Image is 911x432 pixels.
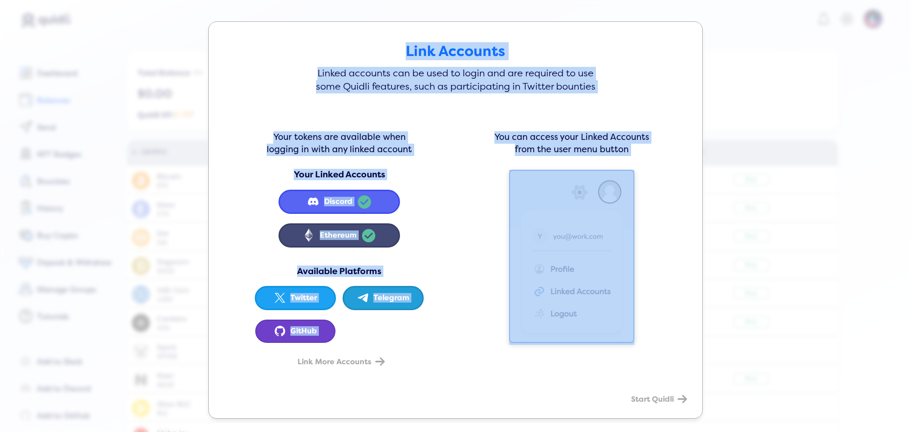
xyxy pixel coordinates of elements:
[256,170,422,180] div: Your Linked Accounts
[343,286,424,310] div: Telegram
[494,131,649,156] div: You can access your Linked Accounts from the user menu button
[218,43,693,60] h3: Link Accounts
[255,320,335,343] div: GitHub
[297,357,372,367] span: Link More Accounts
[313,67,598,93] h5: Linked accounts can be used to login and are required to use some Quidli features, such as partic...
[279,223,400,248] div: Ethereum
[256,267,422,276] div: Available Platforms
[256,131,422,156] div: Your tokens are available when logging in with any linked account
[509,170,634,342] img: linked account
[255,286,336,310] div: Twitter
[631,395,674,404] span: Start Quidli
[279,190,400,214] div: Discord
